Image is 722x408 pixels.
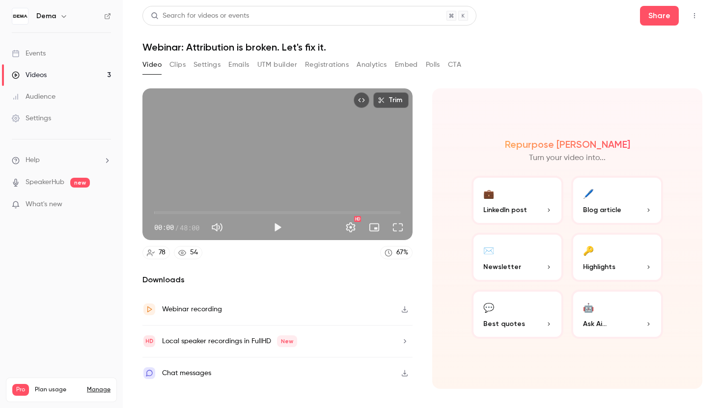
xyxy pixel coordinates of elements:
[257,57,297,73] button: UTM builder
[142,41,702,53] h1: Webinar: Attribution is broken. Let's fix it.
[426,57,440,73] button: Polls
[190,247,198,258] div: 54
[87,386,111,394] a: Manage
[162,367,211,379] div: Chat messages
[207,218,227,237] button: Mute
[35,386,81,394] span: Plan usage
[277,335,297,347] span: New
[154,222,199,233] div: 00:00
[12,92,56,102] div: Audience
[505,138,630,150] h2: Repurpose [PERSON_NAME]
[583,262,615,272] span: Highlights
[26,177,64,188] a: SpeakerHub
[483,262,521,272] span: Newsletter
[12,113,51,123] div: Settings
[472,290,563,339] button: 💬Best quotes
[174,246,202,259] a: 54
[99,200,111,209] iframe: Noticeable Trigger
[12,155,111,165] li: help-dropdown-opener
[162,335,297,347] div: Local speaker recordings in FullHD
[341,218,361,237] button: Settings
[154,222,174,233] span: 00:00
[388,218,408,237] button: Full screen
[194,57,221,73] button: Settings
[142,246,170,259] a: 78
[583,186,594,201] div: 🖊️
[640,6,679,26] button: Share
[483,319,525,329] span: Best quotes
[26,199,62,210] span: What's new
[151,11,249,21] div: Search for videos or events
[354,92,369,108] button: Embed video
[159,247,166,258] div: 78
[583,299,594,315] div: 🤖
[472,233,563,282] button: ✉️Newsletter
[12,384,29,396] span: Pro
[380,246,413,259] a: 67%
[180,222,199,233] span: 48:00
[571,233,663,282] button: 🔑Highlights
[357,57,387,73] button: Analytics
[175,222,179,233] span: /
[395,57,418,73] button: Embed
[472,176,563,225] button: 💼LinkedIn post
[373,92,409,108] button: Trim
[583,243,594,258] div: 🔑
[36,11,56,21] h6: Dema
[483,243,494,258] div: ✉️
[483,186,494,201] div: 💼
[448,57,461,73] button: CTA
[483,299,494,315] div: 💬
[162,303,222,315] div: Webinar recording
[305,57,349,73] button: Registrations
[169,57,186,73] button: Clips
[354,216,361,222] div: HD
[396,247,408,258] div: 67 %
[142,57,162,73] button: Video
[26,155,40,165] span: Help
[529,152,606,164] p: Turn your video into...
[583,319,607,329] span: Ask Ai...
[571,290,663,339] button: 🤖Ask Ai...
[142,274,413,286] h2: Downloads
[583,205,621,215] span: Blog article
[687,8,702,24] button: Top Bar Actions
[12,49,46,58] div: Events
[70,178,90,188] span: new
[12,8,28,24] img: Dema
[12,70,47,80] div: Videos
[228,57,249,73] button: Emails
[364,218,384,237] button: Turn on miniplayer
[483,205,527,215] span: LinkedIn post
[268,218,287,237] button: Play
[571,176,663,225] button: 🖊️Blog article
